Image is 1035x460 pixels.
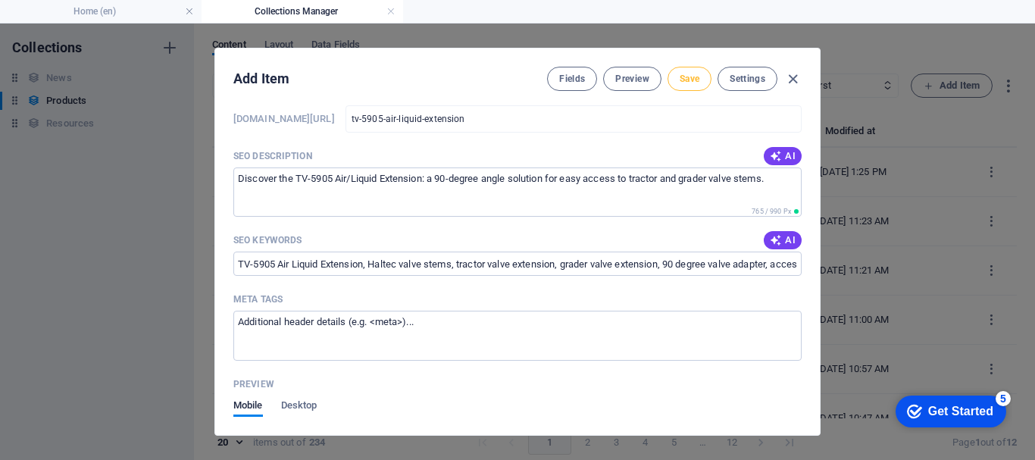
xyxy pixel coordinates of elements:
[770,150,796,162] span: AI
[233,293,283,305] p: Enter HTML code here that will be placed inside the <head> tags of your website. Please note that...
[233,110,335,128] h6: Slug is the URL under which this item can be found, so it must be unique.
[233,400,317,429] div: Preview
[12,8,123,39] div: Get Started 5 items remaining, 0% complete
[202,3,403,20] h4: Collections Manager
[233,167,802,217] textarea: The text in search results and social media
[752,208,791,215] span: 765 / 990 Px
[233,396,263,418] span: Mobile
[559,73,585,85] span: Fields
[233,150,312,162] p: SEO Description
[233,378,274,390] p: Preview of your page in search results
[680,73,699,85] span: Save
[233,234,302,246] p: SEO Keywords
[281,396,317,418] span: Desktop
[764,231,802,249] button: AI
[547,67,597,91] button: Fields
[668,67,711,91] button: Save
[233,311,802,360] textarea: Meta tags
[770,234,796,246] span: AI
[764,147,802,165] button: AI
[112,3,127,18] div: 5
[233,70,289,88] h2: Add Item
[615,73,649,85] span: Preview
[603,67,661,91] button: Preview
[730,73,765,85] span: Settings
[45,17,110,30] div: Get Started
[749,206,802,217] span: Calculated pixel length in search results
[233,150,312,162] label: The text in search results and social media
[718,67,777,91] button: Settings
